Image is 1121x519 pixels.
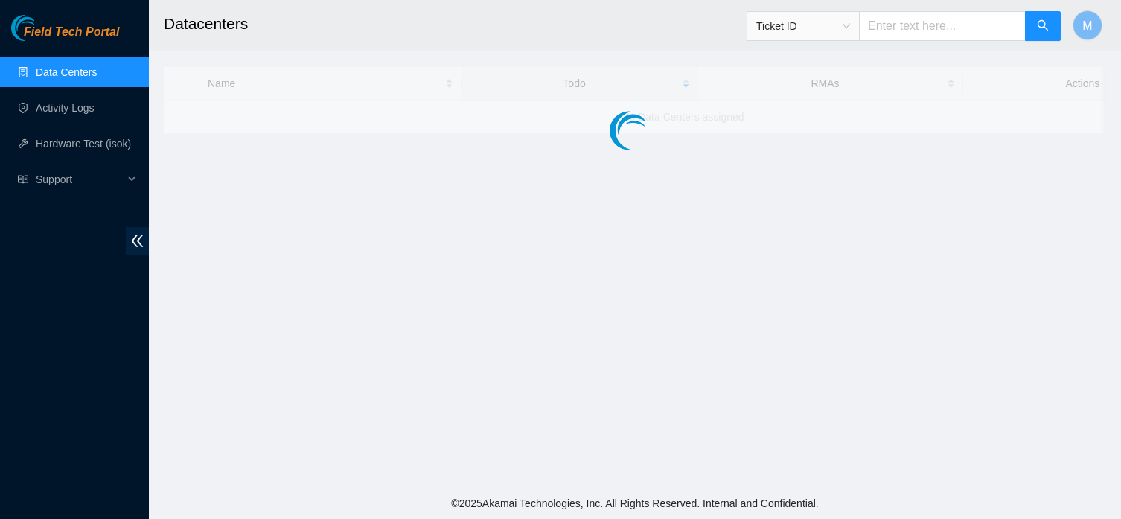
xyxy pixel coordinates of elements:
[126,227,149,255] span: double-left
[36,66,97,78] a: Data Centers
[36,102,95,114] a: Activity Logs
[36,138,131,150] a: Hardware Test (isok)
[1082,16,1092,35] span: M
[1037,19,1049,34] span: search
[1073,10,1102,40] button: M
[756,15,850,37] span: Ticket ID
[18,174,28,185] span: read
[149,488,1121,519] footer: © 2025 Akamai Technologies, Inc. All Rights Reserved. Internal and Confidential.
[11,27,119,46] a: Akamai TechnologiesField Tech Portal
[11,15,75,41] img: Akamai Technologies
[859,11,1026,41] input: Enter text here...
[1025,11,1061,41] button: search
[24,25,119,39] span: Field Tech Portal
[36,165,124,194] span: Support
